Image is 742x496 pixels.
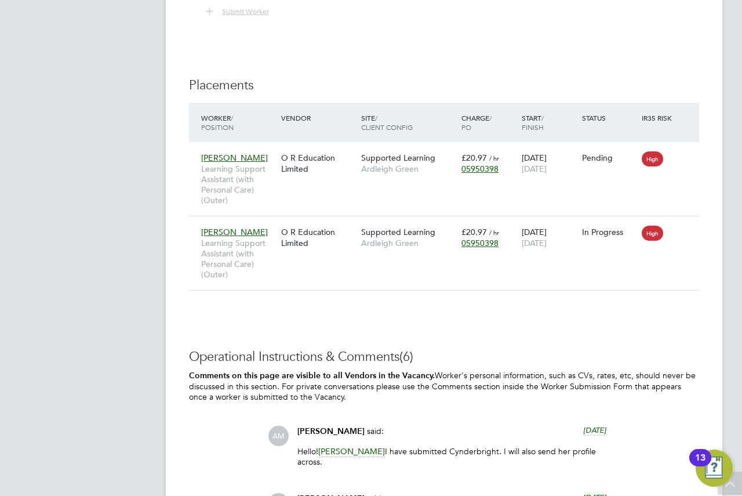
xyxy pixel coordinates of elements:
button: Submit Worker [198,4,278,19]
span: 05950398 [461,238,499,248]
div: In Progress [582,227,636,237]
div: Pending [582,153,636,163]
span: [PERSON_NAME] [297,426,365,436]
span: / Position [201,113,234,132]
span: £20.97 [461,227,487,237]
div: [DATE] [519,147,579,179]
span: Ardleigh Green [361,238,456,248]
span: Ardleigh Green [361,164,456,174]
div: Site [358,107,459,137]
div: Start [519,107,579,137]
div: O R Education Limited [278,221,358,254]
span: [DATE] [522,238,547,248]
span: / Client Config [361,113,413,132]
span: Submit Worker [222,6,269,16]
span: / hr [489,228,499,237]
span: High [642,226,663,241]
span: Supported Learning [361,227,435,237]
span: / hr [489,154,499,162]
span: AM [268,426,289,446]
button: Open Resource Center, 13 new notifications [696,450,733,487]
div: O R Education Limited [278,147,358,179]
span: 05950398 [461,164,499,174]
div: [DATE] [519,221,579,254]
div: Worker [198,107,278,137]
div: Vendor [278,107,358,128]
span: Supported Learning [361,153,435,163]
span: said: [367,426,384,436]
span: £20.97 [461,153,487,163]
span: [DATE] [522,164,547,174]
b: Comments on this page are visible to all Vendors in the Vacancy. [189,371,435,381]
a: [PERSON_NAME]Learning Support Assistant (with Personal Care) (Outer)O R Education LimitedSupporte... [198,220,699,230]
span: (6) [399,349,413,364]
span: [PERSON_NAME] [201,227,268,237]
a: [PERSON_NAME]Learning Support Assistant (with Personal Care) (Outer)O R Education LimitedSupporte... [198,146,699,156]
div: Charge [459,107,519,137]
span: [DATE] [583,425,606,435]
span: / PO [461,113,492,132]
span: Learning Support Assistant (with Personal Care) (Outer) [201,164,275,206]
span: Learning Support Assistant (with Personal Care) (Outer) [201,238,275,280]
span: / Finish [522,113,544,132]
span: High [642,151,663,166]
div: IR35 Risk [639,107,679,128]
span: [PERSON_NAME] [201,153,268,163]
div: Status [579,107,639,128]
h3: Operational Instructions & Comments [189,349,699,365]
p: Worker's personal information, such as CVs, rates, etc, should never be discussed in this section... [189,370,699,403]
span: [PERSON_NAME] [318,446,385,457]
h3: Placements [189,77,699,94]
p: Hello! I have submitted Cynderbright. I will also send her profile across. [297,446,606,467]
div: 13 [695,458,705,473]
